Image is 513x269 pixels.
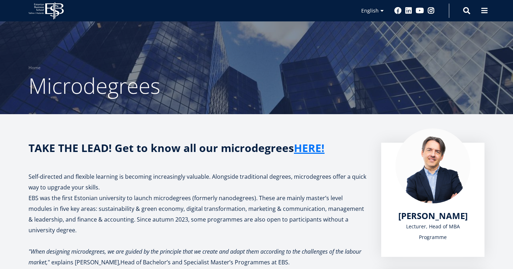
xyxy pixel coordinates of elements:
[427,7,435,14] a: Instagram
[28,248,361,266] em: "When designing microdegrees, we are guided by the principle that we create and adapt them accord...
[28,193,367,235] p: EBS was the first Estonian university to launch microdegrees (formerly nanodegrees). These are ma...
[398,210,468,221] a: [PERSON_NAME]
[416,7,424,14] a: Youtube
[28,71,160,100] span: Microdegrees
[395,128,470,203] img: Marko Rillo
[28,171,367,193] p: Self-directed and flexible learning is becoming increasingly valuable. Alongside traditional degr...
[405,7,412,14] a: Linkedin
[294,143,325,153] a: HERE!
[394,7,401,14] a: Facebook
[28,64,41,71] a: Home
[28,141,325,155] strong: TAKE THE LEAD! Get to know all our microdegrees
[395,221,470,243] div: Lecturer, Head of MBA Programme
